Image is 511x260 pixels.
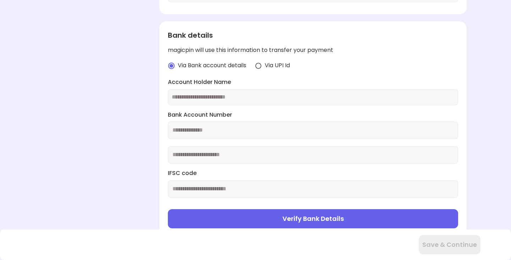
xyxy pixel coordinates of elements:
[265,62,290,70] span: Via UPI Id
[168,111,458,119] label: Bank Account Number
[178,62,246,70] span: Via Bank account details
[168,209,458,228] button: Verify Bank Details
[255,62,262,69] img: radio
[168,78,458,86] label: Account Holder Name
[168,46,458,54] div: magicpin will use this information to transfer your payment
[168,62,175,69] img: radio
[168,30,458,41] div: Bank details
[168,169,458,177] label: IFSC code
[419,235,480,254] button: Save & Continue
